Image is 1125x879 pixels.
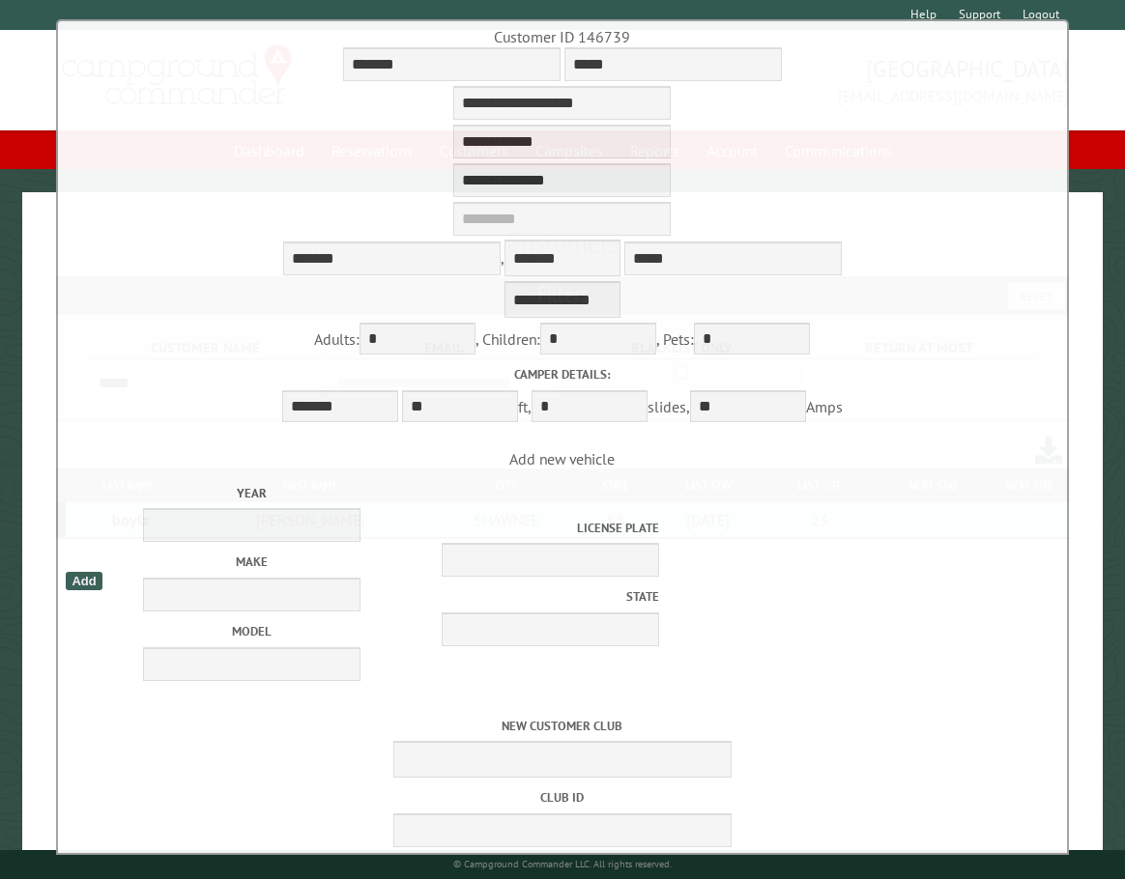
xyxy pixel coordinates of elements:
label: Make [118,553,386,571]
label: Model [118,622,386,640]
div: Customer ID 146739 [63,26,1062,47]
small: © Campground Commander LLC. All rights reserved. [453,858,672,870]
label: License Plate [391,519,659,537]
label: Year [118,484,386,502]
div: Adults: , Children: , Pets: [63,323,1062,359]
div: , [63,163,1062,323]
div: Add [66,572,101,590]
span: Add new vehicle [63,449,1062,694]
div: ft, slides, Amps [63,365,1062,426]
label: State [391,587,659,606]
label: Camper details: [63,365,1062,383]
label: Club ID [63,788,1062,807]
label: New customer club [63,717,1062,735]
